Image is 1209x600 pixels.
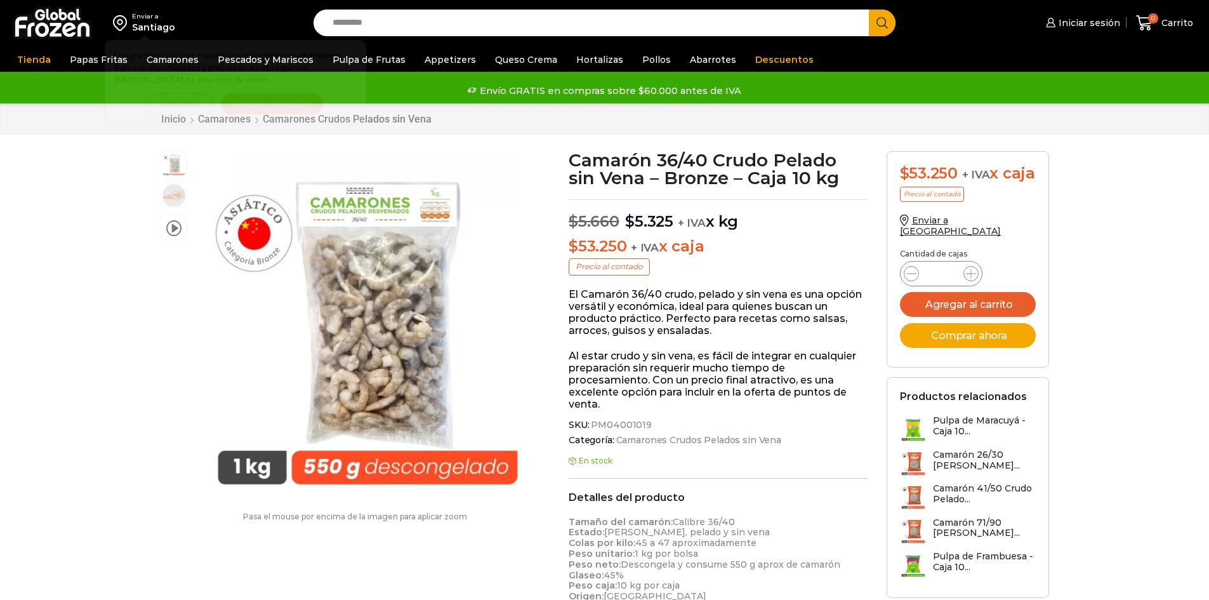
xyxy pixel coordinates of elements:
p: En stock [569,457,868,465]
h2: Detalles del producto [569,491,868,503]
bdi: 5.325 [625,212,673,230]
span: Camaron 36/40 RPD Bronze [161,152,187,177]
p: Cantidad de cajas [900,250,1036,258]
a: Papas Fritas [63,48,134,72]
span: + IVA [678,217,706,229]
span: Carrito [1158,17,1193,29]
p: El Camarón 36/40 crudo, pelado y sin vena es una opción versátil y económica, ideal para quienes ... [569,288,868,337]
strong: Tamaño del camarón: [569,516,673,528]
a: Hortalizas [570,48,630,72]
p: Precio al contado [569,258,650,275]
button: Agregar al carrito [900,292,1036,317]
span: 36/40 rpd bronze [161,183,187,208]
span: Iniciar sesión [1055,17,1120,29]
a: Enviar a [GEOGRAPHIC_DATA] [900,215,1001,237]
a: Descuentos [749,48,820,72]
span: 0 [1148,13,1158,23]
h2: Productos relacionados [900,390,1027,403]
button: Continuar [147,93,214,115]
a: Abarrotes [684,48,743,72]
a: Appetizers [418,48,482,72]
span: PM04001019 [589,420,652,430]
span: $ [569,237,578,255]
p: Precio al contado [900,187,964,202]
span: Categoría: [569,435,868,446]
span: $ [569,212,578,230]
bdi: 53.250 [900,164,958,182]
div: Enviar a [132,12,175,21]
div: Santiago [132,21,175,34]
p: Los precios y el stock mostrados corresponden a . Para ver disponibilidad y precios en otras regi... [114,50,357,86]
a: Camarón 26/30 [PERSON_NAME]... [900,450,1036,477]
input: Product quantity [929,265,953,283]
strong: Peso caja: [569,580,617,591]
button: Cambiar Dirección [220,93,324,115]
h3: Camarón 41/50 Crudo Pelado... [933,483,1036,505]
strong: Colas por kilo: [569,537,635,549]
p: Al estar crudo y sin vena, es fácil de integrar en cualquier preparación sin requerir mucho tiemp... [569,350,868,411]
a: Pulpa de Frutas [326,48,412,72]
a: Pollos [636,48,677,72]
a: Pulpa de Frambuesa - Caja 10... [900,551,1036,578]
bdi: 53.250 [569,237,626,255]
strong: Peso neto: [569,559,621,570]
a: Iniciar sesión [1043,10,1120,36]
span: $ [625,212,635,230]
a: Queso Crema [489,48,564,72]
img: address-field-icon.svg [113,12,132,34]
strong: Peso unitario: [569,548,635,559]
bdi: 5.660 [569,212,619,230]
div: x caja [900,164,1036,183]
span: + IVA [962,168,990,181]
a: Pulpa de Maracuyá - Caja 10... [900,415,1036,443]
strong: Estado: [569,526,604,538]
h3: Camarón 26/30 [PERSON_NAME]... [933,450,1036,471]
p: Pasa el mouse por encima de la imagen para aplicar zoom [161,512,550,521]
button: Search button [869,10,895,36]
p: x kg [569,199,868,231]
a: Camarón 71/90 [PERSON_NAME]... [900,517,1036,545]
h3: Pulpa de Maracuyá - Caja 10... [933,415,1036,437]
a: Camarón 41/50 Crudo Pelado... [900,483,1036,510]
strong: Glaseo: [569,570,604,581]
a: 0 Carrito [1133,8,1196,38]
p: x caja [569,237,868,256]
img: Camaron 36/40 RPD Bronze [194,151,542,500]
a: Camarones Crudos Pelados sin Vena [614,435,781,446]
h3: Camarón 71/90 [PERSON_NAME]... [933,517,1036,539]
h1: Camarón 36/40 Crudo Pelado sin Vena – Bronze – Caja 10 kg [569,151,868,187]
span: + IVA [631,241,659,254]
button: Comprar ahora [900,323,1036,348]
a: Tienda [11,48,57,72]
h3: Pulpa de Frambuesa - Caja 10... [933,551,1036,573]
span: $ [900,164,909,182]
strong: Santiago [303,51,341,60]
span: SKU: [569,420,868,430]
div: 1 / 3 [194,151,542,500]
